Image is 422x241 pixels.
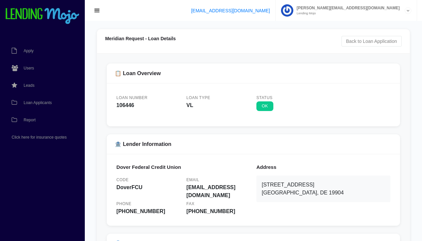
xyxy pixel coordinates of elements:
a: [EMAIL_ADDRESS][DOMAIN_NAME] [191,8,270,13]
small: Phone [116,201,131,206]
small: Loan Number [116,95,148,100]
span: Leads [24,83,35,87]
small: Code [116,178,129,182]
h5: 📋 Loan Overview [115,70,392,76]
div: [PHONE_NUMBER] [187,207,250,215]
a: Back to Loan Application [342,36,402,47]
div: 106446 [116,101,180,109]
span: Report [24,118,36,122]
span: Loan Applicants [24,101,52,105]
small: Status [256,95,273,100]
div: [EMAIL_ADDRESS][DOMAIN_NAME] [187,183,250,199]
small: Loan Type [187,95,211,100]
h3: Meridian Request - Loan Details [105,36,402,42]
span: Click here for insurance quotes [12,135,67,139]
small: Lending Mojo [293,12,400,15]
small: Fax [187,201,195,206]
span: Users [24,66,34,70]
span: [PERSON_NAME][EMAIL_ADDRESS][DOMAIN_NAME] [293,6,400,10]
h6: Address [256,164,390,170]
div: [PHONE_NUMBER] [116,207,180,215]
span: Apply [24,49,34,53]
img: Profile image [281,4,293,17]
small: Email [187,178,200,182]
h5: 🏦 Lender Information [115,141,392,147]
img: logo-small.png [5,8,80,25]
span: OK [256,101,273,111]
div: VL [187,101,250,109]
div: DoverFCU [116,183,180,191]
div: [STREET_ADDRESS] [GEOGRAPHIC_DATA], DE 19904 [256,176,390,202]
h6: Dover Federal Credit Union [116,164,250,170]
